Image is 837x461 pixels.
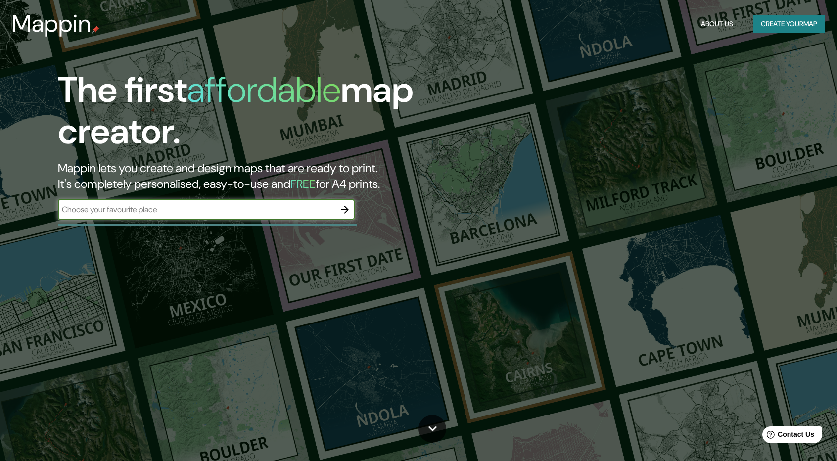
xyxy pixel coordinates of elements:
iframe: Help widget launcher [749,422,826,450]
h1: The first map creator. [58,69,476,160]
input: Choose your favourite place [58,204,335,215]
h5: FREE [290,176,316,191]
h3: Mappin [12,10,92,38]
button: About Us [697,15,737,33]
h2: Mappin lets you create and design maps that are ready to print. It's completely personalised, eas... [58,160,476,192]
img: mappin-pin [92,26,99,34]
button: Create yourmap [753,15,825,33]
h1: affordable [187,67,341,113]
